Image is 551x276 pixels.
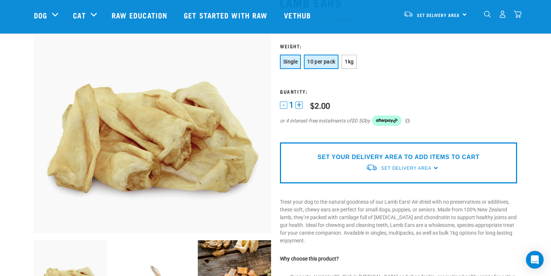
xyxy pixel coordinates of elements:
button: 1kg [341,55,357,69]
span: Set Delivery Area [381,166,431,171]
a: Raw Education [104,0,176,30]
img: van-moving.png [403,11,413,17]
span: 1 [289,101,294,109]
button: - [280,101,287,109]
p: Treat your dog to the natural goodness of our Lamb Ears! Air-dried with no preservatives or addit... [280,198,517,245]
a: Get started with Raw [176,0,277,30]
span: Set Delivery Area [417,14,460,16]
img: user.png [499,10,506,18]
img: home-icon@2x.png [514,10,522,18]
a: Dog [34,10,47,21]
span: 10 per pack [307,59,335,65]
h3: Quantity: [280,89,517,94]
h3: Weight: [280,43,517,49]
img: Afterpay [372,115,401,126]
div: $2.00 [310,101,330,110]
p: SET YOUR DELIVERY AREA TO ADD ITEMS TO CART [317,153,479,162]
span: Single [283,59,298,65]
button: Single [280,55,301,69]
button: + [295,101,303,109]
div: Open Intercom Messenger [526,251,544,269]
img: van-moving.png [366,164,378,172]
div: or 4 interest-free instalments of by [280,115,517,126]
a: Cat [73,10,85,21]
button: 10 per pack [304,55,338,69]
span: $0.50 [351,117,365,125]
strong: Why choose this product? [280,256,339,262]
img: home-icon-1@2x.png [484,11,491,18]
span: 1kg [345,59,354,65]
a: Vethub [277,0,320,30]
